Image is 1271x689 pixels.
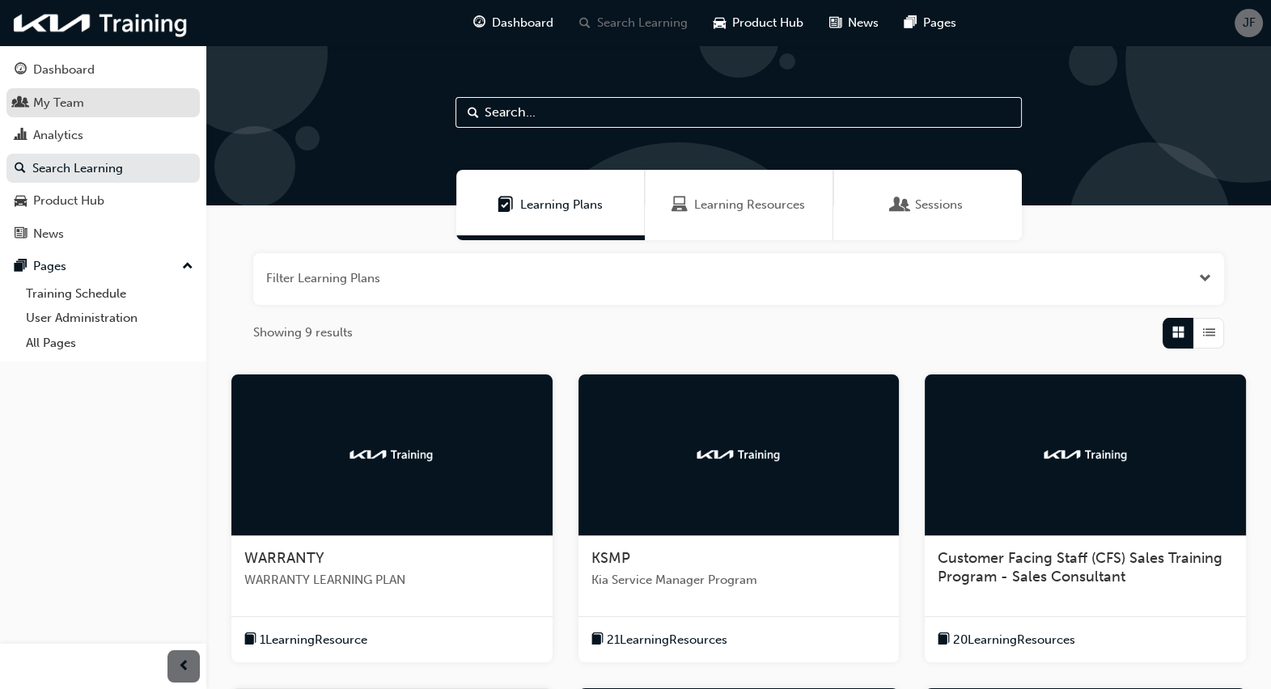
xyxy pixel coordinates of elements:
[607,631,727,649] span: 21 Learning Resources
[892,6,969,40] a: pages-iconPages
[182,256,193,277] span: up-icon
[15,194,27,209] span: car-icon
[694,196,805,214] span: Learning Resources
[6,52,200,252] button: DashboardMy TeamAnalyticsSearch LearningProduct HubNews
[456,170,645,240] a: Learning PlansLearning Plans
[1243,14,1256,32] span: JF
[33,94,84,112] div: My Team
[244,571,540,590] span: WARRANTY LEARNING PLAN
[925,374,1246,663] a: kia-trainingCustomer Facing Staff (CFS) Sales Training Program - Sales Consultantbook-icon20Learn...
[6,252,200,281] button: Pages
[1199,269,1211,288] button: Open the filter
[455,97,1022,128] input: Search...
[492,14,553,32] span: Dashboard
[468,104,479,122] span: Search
[591,571,887,590] span: Kia Service Manager Program
[19,281,200,306] a: Training Schedule
[253,323,353,342] span: Showing 9 results
[8,6,194,40] img: kia-training
[1235,9,1263,37] button: JF
[15,129,27,143] span: chart-icon
[732,14,803,32] span: Product Hub
[15,162,26,176] span: search-icon
[938,630,1075,650] button: book-icon20LearningResources
[6,219,200,249] a: News
[260,631,367,649] span: 1 Learning Resource
[1041,446,1130,463] img: kia-training
[892,196,909,214] span: Sessions
[701,6,816,40] a: car-iconProduct Hub
[473,13,485,33] span: guage-icon
[848,14,879,32] span: News
[672,196,688,214] span: Learning Resources
[566,6,701,40] a: search-iconSearch Learning
[33,257,66,276] div: Pages
[591,549,630,567] span: KSMP
[244,630,256,650] span: book-icon
[15,96,27,111] span: people-icon
[6,186,200,216] a: Product Hub
[33,61,95,79] div: Dashboard
[6,88,200,118] a: My Team
[938,549,1222,586] span: Customer Facing Staff (CFS) Sales Training Program - Sales Consultant
[33,192,104,210] div: Product Hub
[829,13,841,33] span: news-icon
[833,170,1022,240] a: SessionsSessions
[1203,323,1215,342] span: List
[591,630,727,650] button: book-icon21LearningResources
[591,630,604,650] span: book-icon
[19,306,200,331] a: User Administration
[6,55,200,85] a: Dashboard
[923,14,956,32] span: Pages
[15,260,27,274] span: pages-icon
[1172,323,1184,342] span: Grid
[33,225,64,243] div: News
[33,126,83,145] div: Analytics
[694,446,783,463] img: kia-training
[15,63,27,78] span: guage-icon
[816,6,892,40] a: news-iconNews
[178,657,190,677] span: prev-icon
[15,227,27,242] span: news-icon
[6,154,200,184] a: Search Learning
[714,13,726,33] span: car-icon
[6,120,200,150] a: Analytics
[244,630,367,650] button: book-icon1LearningResource
[19,331,200,356] a: All Pages
[953,631,1075,649] span: 20 Learning Resources
[645,170,833,240] a: Learning ResourcesLearning Resources
[905,13,917,33] span: pages-icon
[578,374,900,663] a: kia-trainingKSMPKia Service Manager Programbook-icon21LearningResources
[460,6,566,40] a: guage-iconDashboard
[347,446,436,463] img: kia-training
[579,13,591,33] span: search-icon
[938,630,950,650] span: book-icon
[520,196,603,214] span: Learning Plans
[915,196,963,214] span: Sessions
[244,549,324,567] span: WARRANTY
[498,196,514,214] span: Learning Plans
[231,374,553,663] a: kia-trainingWARRANTYWARRANTY LEARNING PLANbook-icon1LearningResource
[597,14,688,32] span: Search Learning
